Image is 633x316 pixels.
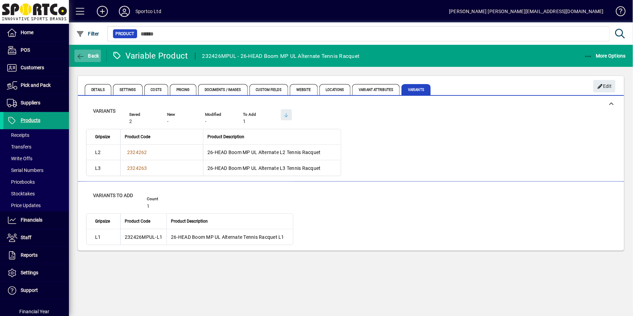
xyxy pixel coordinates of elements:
a: Price Updates [3,200,69,211]
app-page-header-button: Back [69,50,107,62]
a: Reports [3,247,69,264]
div: Sportco Ltd [135,6,161,17]
a: 2324263 [125,164,150,172]
div: Gripsize [95,217,116,225]
div: Product Description [207,133,332,141]
span: Pricing [170,84,196,95]
button: Show missing variants [281,109,292,120]
span: Saved [129,112,157,117]
span: Staff [21,235,31,240]
span: Receipts [7,132,29,138]
button: Filter [74,28,101,40]
span: Price Updates [7,203,41,208]
div: Variable Product [112,50,188,61]
td: 26-HEAD Boom MP UL Alternate Tennis Racquet L1 [166,229,293,245]
span: Home [21,30,33,35]
span: Settings [113,84,143,95]
span: Variants [93,108,115,114]
td: L2 [86,145,120,160]
a: 2324262 [125,149,150,156]
span: 1 [243,119,246,124]
span: New [167,112,195,117]
span: Costs [144,84,169,95]
span: Edit [597,81,612,92]
span: Serial Numbers [7,167,43,173]
span: Support [21,287,38,293]
span: Product Code [125,217,150,225]
span: 2324262 [127,150,147,155]
button: Profile [113,5,135,18]
td: L1 [86,229,120,245]
span: Back [76,53,99,59]
span: Product Description [207,133,244,141]
span: Pricebooks [7,179,35,185]
a: Serial Numbers [3,164,69,176]
td: 26-HEAD Boom MP UL Alternate L3 Tennis Racquet [203,160,341,176]
span: Count [147,197,174,201]
span: Products [21,118,40,123]
button: More Options [582,50,628,62]
a: Receipts [3,129,69,141]
div: Product Code [125,133,199,141]
span: Financials [21,217,42,223]
div: [PERSON_NAME] [PERSON_NAME][EMAIL_ADDRESS][DOMAIN_NAME] [449,6,604,17]
span: POS [21,47,30,53]
td: 232426MPUL-L1 [120,229,166,245]
span: Product Description [171,217,208,225]
a: Write Offs [3,153,69,164]
span: Financial Year [20,309,50,314]
span: Variant Attributes [352,84,400,95]
a: Transfers [3,141,69,153]
span: 2 [129,119,132,124]
span: Customers [21,65,44,70]
a: POS [3,42,69,59]
span: Write Offs [7,156,32,161]
a: Pick and Pack [3,77,69,94]
span: Details [85,84,111,95]
span: More Options [584,53,626,59]
a: Staff [3,229,69,246]
div: 232426MPUL - 26-HEAD Boom MP UL Alternate Tennis Racquet [202,51,360,62]
span: To Add [243,112,270,117]
span: Gripsize [95,133,110,141]
a: Financials [3,212,69,229]
button: Back [74,50,101,62]
span: Custom Fields [249,84,288,95]
a: Home [3,24,69,41]
span: Pick and Pack [21,82,51,88]
button: Edit [593,80,615,92]
span: Website [290,84,318,95]
span: Filter [76,31,99,37]
td: 26-HEAD Boom MP UL Alternate L2 Tennis Racquet [203,145,341,160]
span: Modified [205,112,233,117]
div: Product Description [171,217,284,225]
div: Product Code [125,217,162,225]
span: 1 [147,204,150,209]
a: Stocktakes [3,188,69,200]
span: - [205,119,206,124]
span: Stocktakes [7,191,35,196]
a: Settings [3,264,69,282]
span: Product Code [125,133,150,141]
span: Suppliers [21,100,40,105]
span: Variants [401,84,431,95]
span: Product [116,30,134,37]
a: Knowledge Base [611,1,624,24]
a: Suppliers [3,94,69,112]
span: Variants to add [93,193,133,198]
a: Support [3,282,69,299]
span: Transfers [7,144,31,150]
span: Documents / Images [198,84,248,95]
span: Gripsize [95,217,110,225]
span: 2324263 [127,165,147,171]
a: Customers [3,59,69,77]
span: Settings [21,270,38,275]
button: Add [91,5,113,18]
a: Pricebooks [3,176,69,188]
span: Locations [319,84,351,95]
td: L3 [86,160,120,176]
div: Gripsize [95,133,116,141]
span: - [167,119,169,124]
span: Reports [21,252,38,258]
